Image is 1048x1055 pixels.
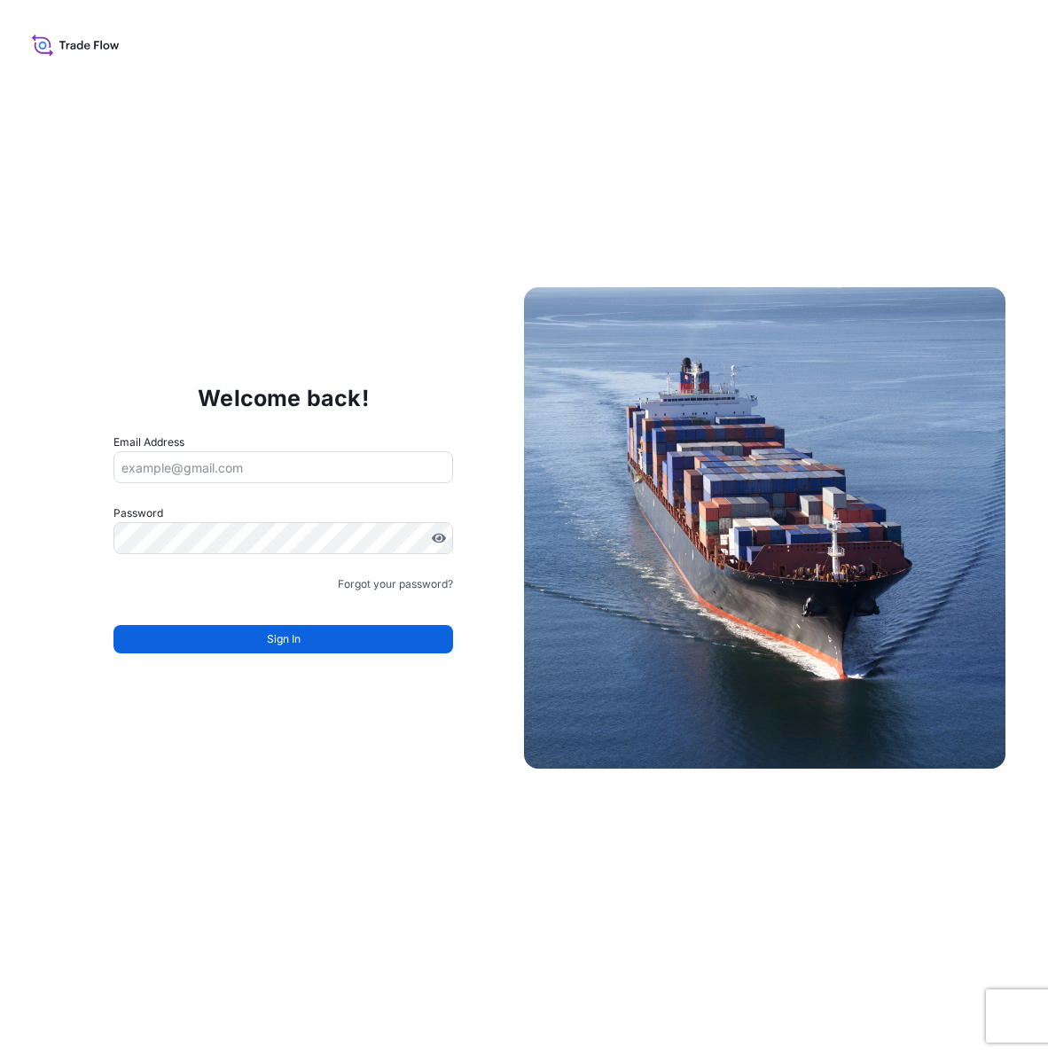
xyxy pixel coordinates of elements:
[267,630,301,648] span: Sign In
[113,451,453,483] input: example@gmail.com
[113,434,184,451] label: Email Address
[338,575,453,593] a: Forgot your password?
[113,504,453,522] label: Password
[432,531,446,545] button: Show password
[113,625,453,653] button: Sign In
[198,384,369,412] p: Welcome back!
[524,287,1005,769] img: Ship illustration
